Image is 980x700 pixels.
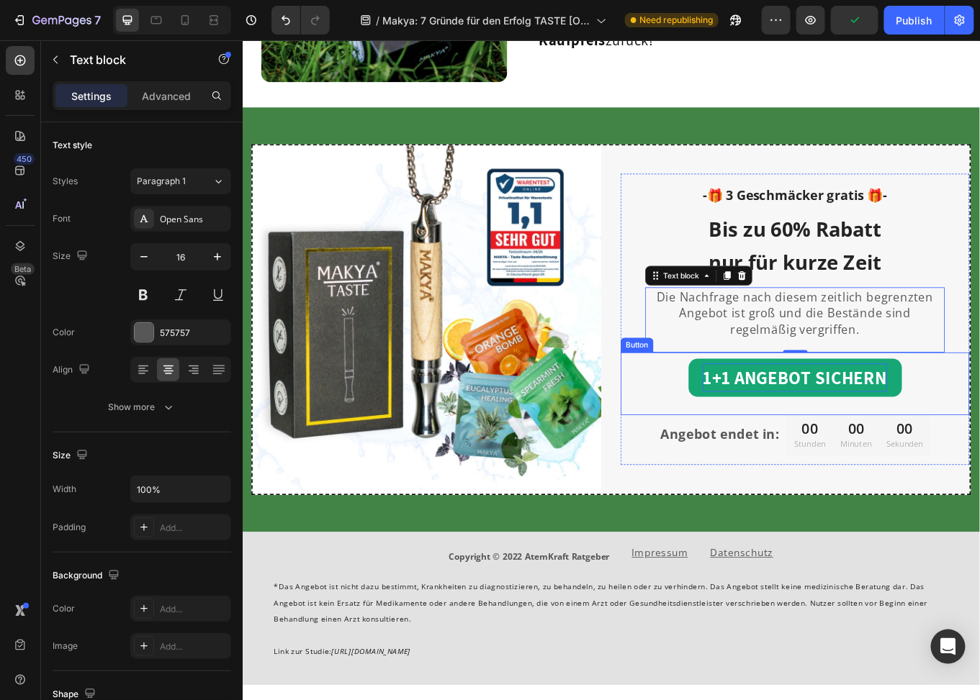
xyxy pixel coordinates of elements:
p: Text block [70,51,192,68]
p: 7 [94,12,101,29]
div: Font [53,212,71,225]
div: Image [53,640,78,653]
strong: -🎁 3 Geschmäcker gratis 🎁- [540,171,756,191]
p: ⁠⁠⁠⁠⁠⁠⁠ [445,158,850,279]
div: Add... [160,640,228,653]
div: Align [53,360,93,380]
span: Die Nachfrage nach diesem zeitlich begrenzten Angebot ist groß und die Bestände sind regelmäßig v... [486,291,810,348]
div: 00 [755,445,798,466]
button: 7 [6,6,107,35]
div: Styles [53,175,78,188]
strong: nur für kurze Zeit [547,245,750,276]
span: / [376,13,379,28]
span: Need republishing [639,14,713,27]
p: Settings [71,88,112,104]
button: Publish [884,6,945,35]
div: Add... [160,522,228,535]
div: 00 [701,445,737,466]
div: Button [446,350,479,363]
a: Impressum [457,592,522,608]
h2: Rich Text Editor. Editing area: main [444,156,852,281]
div: Size [53,247,91,266]
div: Padding [53,521,86,534]
p: Stunden [647,466,683,481]
span: Paragraph 1 [137,175,186,188]
strong: Copyright © 2022 AtemKraft Ratgeber [242,597,431,611]
div: Beta [11,263,35,275]
p: Advanced [142,88,191,104]
div: Text block [490,269,539,282]
div: Undo/Redo [271,6,330,35]
div: Color [53,326,75,339]
div: Background [53,566,122,586]
div: 450 [14,153,35,165]
div: 575757 [160,327,228,340]
span: Makya: 7 Gründe für den Erfolg TASTE [OG] [382,13,590,28]
p: Minuten [701,466,737,481]
p: 1+1 ANGEBOT SICHERN [540,378,756,412]
button: Paragraph 1 [130,168,231,194]
div: Add... [160,603,228,616]
div: Publish [896,13,932,28]
div: Width [53,483,76,496]
div: 00 [647,445,683,466]
strong: Bis zu 60% Rabatt [547,205,749,236]
a: 1+1 ANGEBOT SICHERN [523,373,773,417]
div: Size [53,446,91,465]
div: Open Sans [160,213,228,226]
p: Sekunden [755,466,798,481]
div: Text style [53,139,92,152]
a: Datenschutz [548,592,622,608]
input: Auto [131,476,230,502]
strong: Angebot endet in: [490,451,629,471]
div: Color [53,602,75,615]
iframe: Design area [242,40,980,700]
button: Show more [53,394,231,420]
span: *Das Angebot ist nicht dazu bestimmt, Krankheiten zu diagnostizieren, zu behandeln, zu heilen ode... [37,633,803,683]
div: Show more [109,400,176,414]
div: Open Intercom Messenger [931,629,966,664]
